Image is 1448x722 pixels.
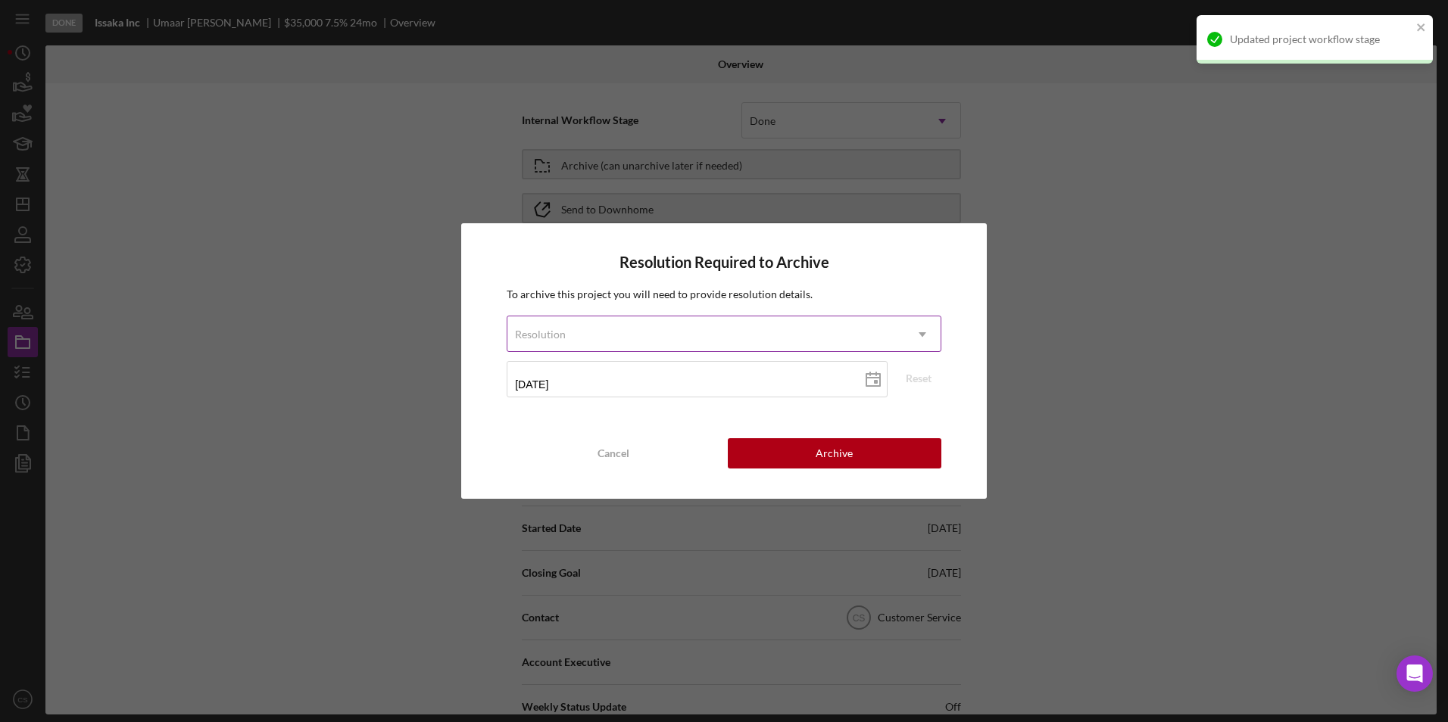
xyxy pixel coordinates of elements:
div: Updated project workflow stage [1230,33,1412,45]
button: Archive [728,438,941,468]
button: close [1416,21,1427,36]
div: Cancel [598,438,629,468]
button: Reset [896,367,941,390]
div: Archive [816,438,853,468]
h4: Resolution Required to Archive [507,254,941,271]
div: Reset [906,367,932,390]
div: Open Intercom Messenger [1397,655,1433,692]
div: Resolution [515,328,566,341]
p: To archive this project you will need to provide resolution details. [507,286,941,303]
button: Cancel [507,438,720,468]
